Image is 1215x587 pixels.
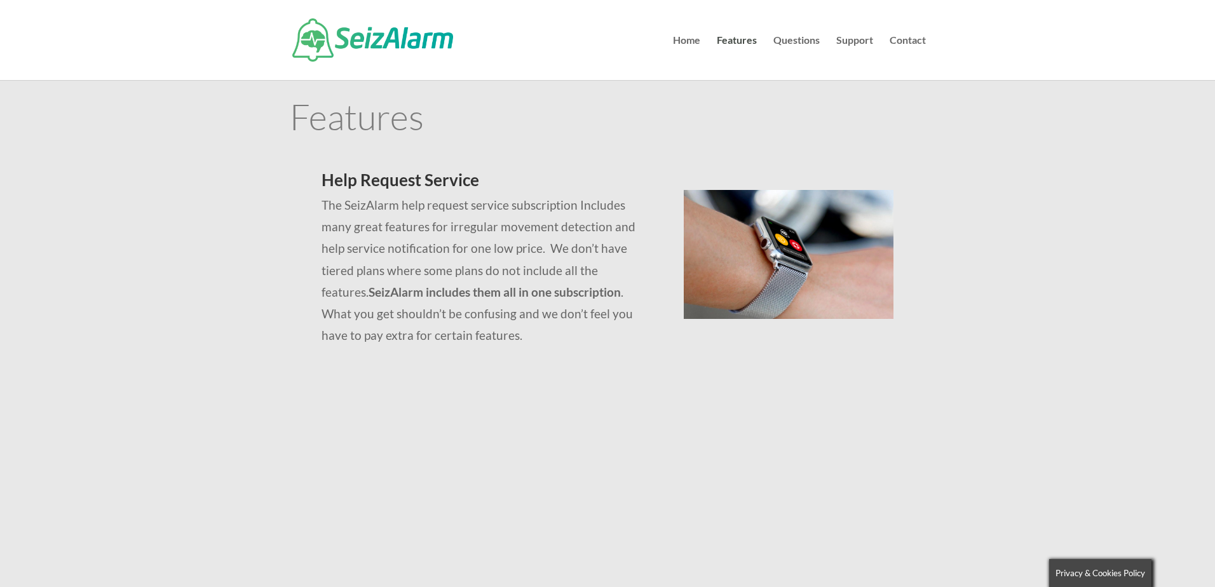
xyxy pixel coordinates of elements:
img: seizalarm-on-wrist [684,190,894,319]
a: Support [836,36,873,80]
a: Contact [890,36,926,80]
a: Home [673,36,700,80]
a: Features [717,36,757,80]
p: The SeizAlarm help request service subscription Includes many great features for irregular moveme... [322,194,653,346]
span: Privacy & Cookies Policy [1055,568,1145,578]
strong: SeizAlarm includes them all in one subscription [369,285,621,299]
h2: Help Request Service [322,172,653,194]
h1: Features [290,98,926,140]
iframe: Help widget launcher [1102,537,1201,573]
a: Questions [773,36,820,80]
img: SeizAlarm [292,18,453,62]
